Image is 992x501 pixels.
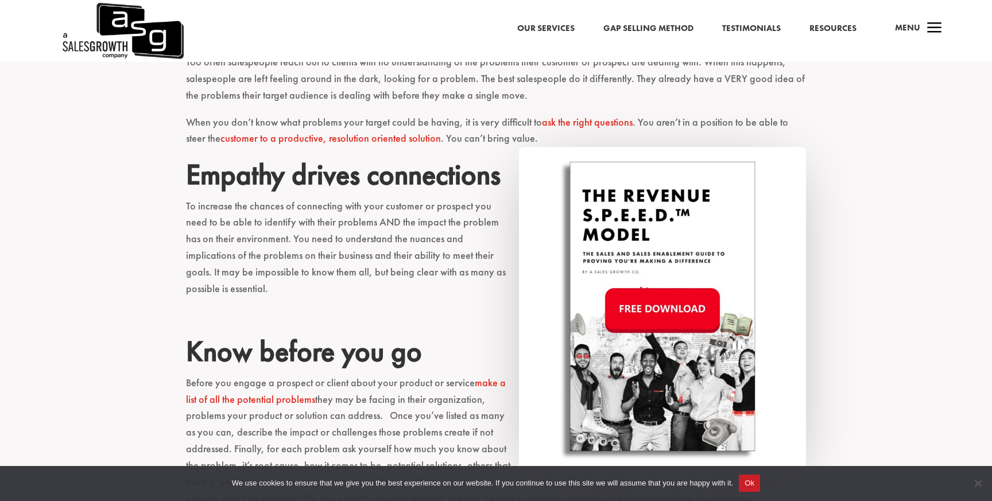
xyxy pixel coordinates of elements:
[542,115,633,129] a: ask the right questions
[722,21,781,36] a: Testimonials
[186,334,806,374] h2: Know before you go
[603,21,693,36] a: Gap Selling Method
[220,131,441,145] a: customer to a productive, resolution oriented solution
[186,157,806,197] h2: Empathy drives connections
[739,475,760,492] button: Ok
[186,54,806,114] p: Too often salespeople reach out to clients with no understanding of the problems their customer o...
[186,198,806,308] p: To increase the chances of connecting with your customer or prospect you need to be able to ident...
[809,21,857,36] a: Resources
[517,21,575,36] a: Our Services
[186,114,806,158] p: When you don’t know what problems your target could be having, it is very difficult to . You aren...
[186,376,506,406] a: make a list of all the potential problems
[232,477,733,489] span: We use cookies to ensure that we give you the best experience on our website. If you continue to ...
[923,17,946,40] span: a
[972,477,983,489] span: No
[895,22,920,33] span: Menu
